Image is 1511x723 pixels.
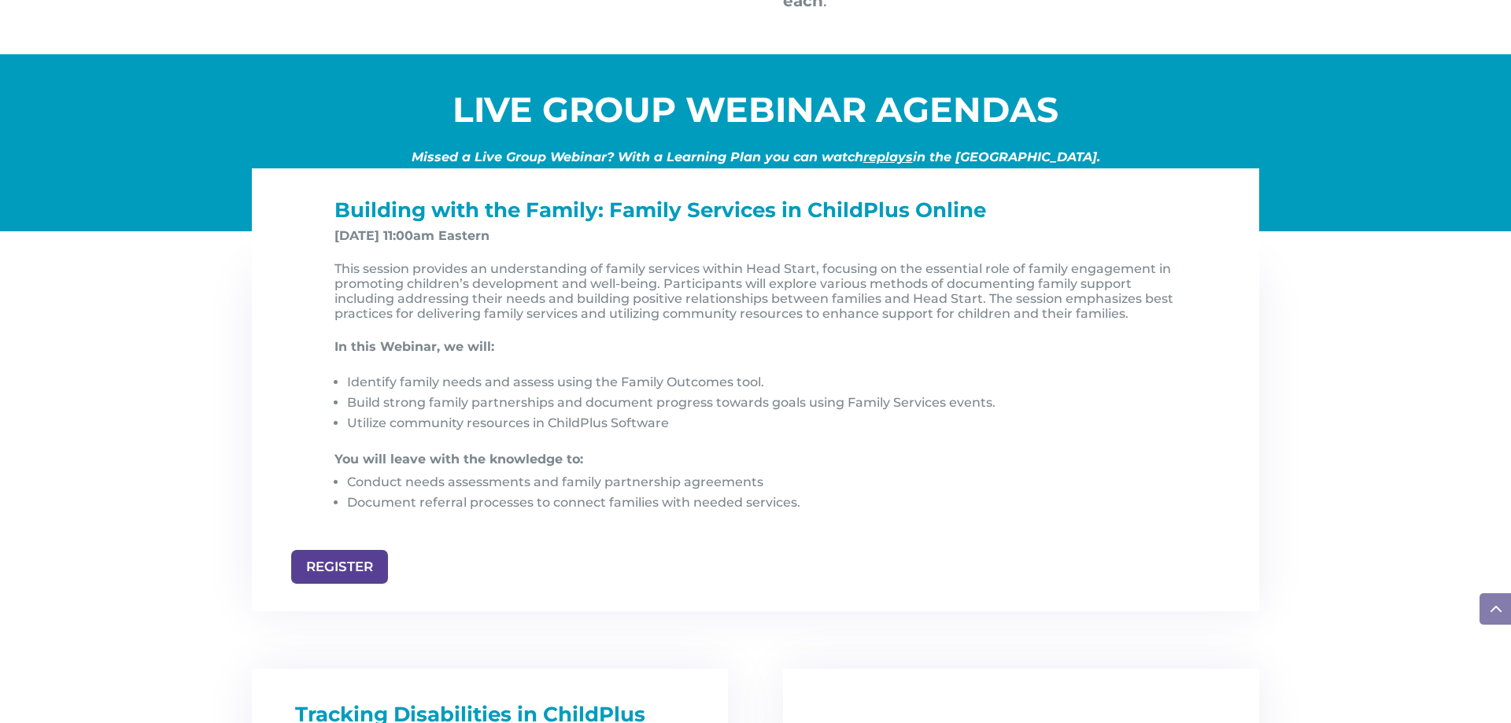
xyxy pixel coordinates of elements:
strong: You will leave with the knowledge to: [334,452,583,467]
a: REGISTER [291,550,388,584]
li: Utilize community resources in ChildPlus Software [347,413,1188,433]
strong: In this Webinar, we will: [334,339,494,354]
li: Conduct needs assessments and family partnership agreements [347,472,1188,492]
span: Building with the Family: Family Services in ChildPlus Online [334,197,986,223]
p: This session provides an understanding of family services within Head Start, focusing on the esse... [334,261,1188,334]
li: Document referral processes to connect families with needed services. [347,492,1188,513]
li: Build strong family partnerships and document progress towards goals using Family Services events. [347,393,1188,413]
h5: Live Group Webinar Agendas [252,92,1259,135]
strong: [DATE] 11:00am Eastern [334,228,490,243]
li: Identify family needs and assess using the Family Outcomes tool. [347,372,1188,393]
span: Missed a Live Group Webinar? With a Learning Plan you can watch in the [GEOGRAPHIC_DATA]. [412,149,1100,164]
a: replays [863,149,913,164]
